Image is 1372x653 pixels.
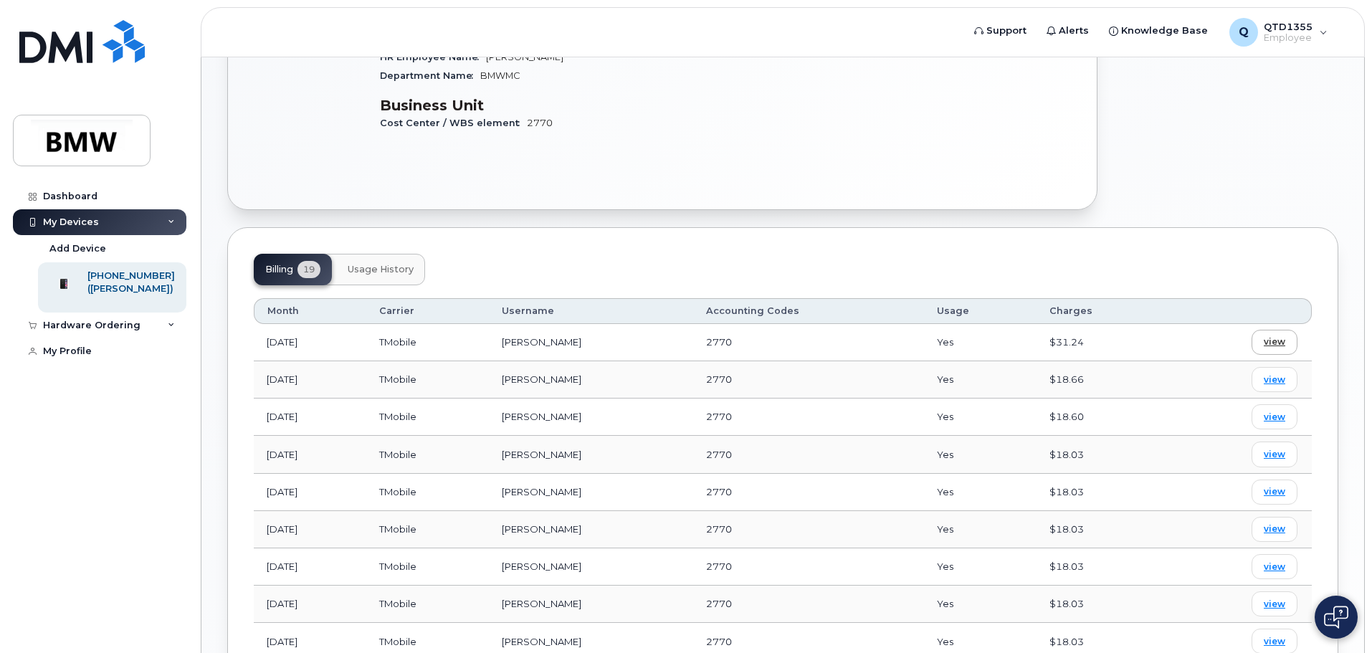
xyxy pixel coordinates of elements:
[924,298,1037,324] th: Usage
[1059,24,1089,38] span: Alerts
[366,511,489,548] td: TMobile
[380,70,480,81] span: Department Name
[706,336,732,348] span: 2770
[366,399,489,436] td: TMobile
[254,511,366,548] td: [DATE]
[527,118,553,128] span: 2770
[924,361,1037,399] td: Yes
[1049,335,1157,349] div: $31.24
[1121,24,1208,38] span: Knowledge Base
[1037,16,1099,45] a: Alerts
[1264,32,1313,44] span: Employee
[254,298,366,324] th: Month
[254,474,366,511] td: [DATE]
[924,474,1037,511] td: Yes
[1037,298,1170,324] th: Charges
[486,52,563,62] span: [PERSON_NAME]
[706,449,732,460] span: 2770
[706,636,732,647] span: 2770
[366,361,489,399] td: TMobile
[706,561,732,572] span: 2770
[1264,523,1285,535] span: view
[489,548,693,586] td: [PERSON_NAME]
[366,436,489,473] td: TMobile
[1252,591,1297,616] a: view
[380,118,527,128] span: Cost Center / WBS element
[1049,485,1157,499] div: $18.03
[1264,335,1285,348] span: view
[1239,24,1249,41] span: Q
[1264,485,1285,498] span: view
[1252,554,1297,579] a: view
[964,16,1037,45] a: Support
[706,523,732,535] span: 2770
[366,548,489,586] td: TMobile
[1264,411,1285,424] span: view
[1049,373,1157,386] div: $18.66
[489,324,693,361] td: [PERSON_NAME]
[480,70,520,81] span: BMWMC
[706,373,732,385] span: 2770
[1049,635,1157,649] div: $18.03
[366,324,489,361] td: TMobile
[489,436,693,473] td: [PERSON_NAME]
[254,324,366,361] td: [DATE]
[1264,598,1285,611] span: view
[706,598,732,609] span: 2770
[254,436,366,473] td: [DATE]
[1252,330,1297,355] a: view
[924,548,1037,586] td: Yes
[254,586,366,623] td: [DATE]
[1324,606,1348,629] img: Open chat
[254,361,366,399] td: [DATE]
[986,24,1026,38] span: Support
[1049,410,1157,424] div: $18.60
[380,52,486,62] span: HR Employee Name
[489,361,693,399] td: [PERSON_NAME]
[706,486,732,497] span: 2770
[489,511,693,548] td: [PERSON_NAME]
[489,298,693,324] th: Username
[1099,16,1218,45] a: Knowledge Base
[924,324,1037,361] td: Yes
[924,436,1037,473] td: Yes
[924,586,1037,623] td: Yes
[1049,560,1157,573] div: $18.03
[1252,517,1297,542] a: view
[489,586,693,623] td: [PERSON_NAME]
[1264,561,1285,573] span: view
[1264,373,1285,386] span: view
[489,474,693,511] td: [PERSON_NAME]
[366,298,489,324] th: Carrier
[254,548,366,586] td: [DATE]
[254,399,366,436] td: [DATE]
[1049,597,1157,611] div: $18.03
[1219,18,1338,47] div: QTD1355
[924,399,1037,436] td: Yes
[693,298,924,324] th: Accounting Codes
[1264,635,1285,648] span: view
[1252,367,1297,392] a: view
[924,511,1037,548] td: Yes
[1252,404,1297,429] a: view
[380,97,717,114] h3: Business Unit
[489,399,693,436] td: [PERSON_NAME]
[348,264,414,275] span: Usage History
[366,474,489,511] td: TMobile
[366,586,489,623] td: TMobile
[1252,480,1297,505] a: view
[1252,442,1297,467] a: view
[1049,448,1157,462] div: $18.03
[1049,523,1157,536] div: $18.03
[706,411,732,422] span: 2770
[1264,21,1313,32] span: QTD1355
[1264,448,1285,461] span: view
